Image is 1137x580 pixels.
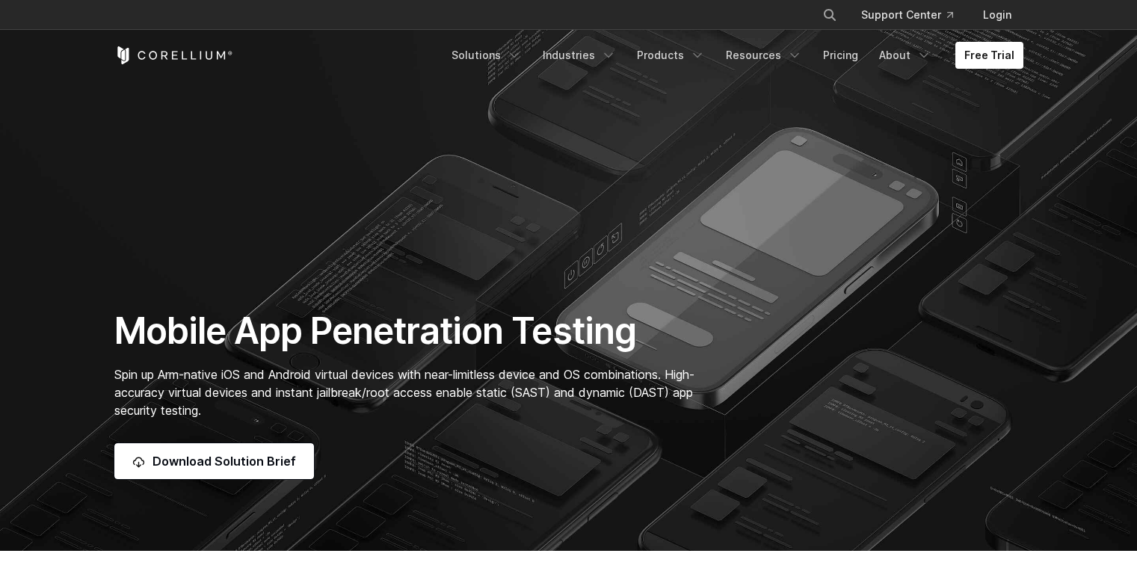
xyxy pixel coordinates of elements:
a: Corellium Home [114,46,233,64]
a: Resources [717,42,811,69]
a: Pricing [814,42,867,69]
h1: Mobile App Penetration Testing [114,309,710,354]
a: Support Center [849,1,965,28]
span: Spin up Arm-native iOS and Android virtual devices with near-limitless device and OS combinations... [114,367,694,418]
button: Search [816,1,843,28]
a: Solutions [443,42,531,69]
span: Download Solution Brief [152,452,296,470]
div: Navigation Menu [443,42,1023,69]
a: Download Solution Brief [114,443,314,479]
a: About [870,42,940,69]
a: Industries [534,42,625,69]
a: Free Trial [955,42,1023,69]
a: Products [628,42,714,69]
a: Login [971,1,1023,28]
div: Navigation Menu [804,1,1023,28]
